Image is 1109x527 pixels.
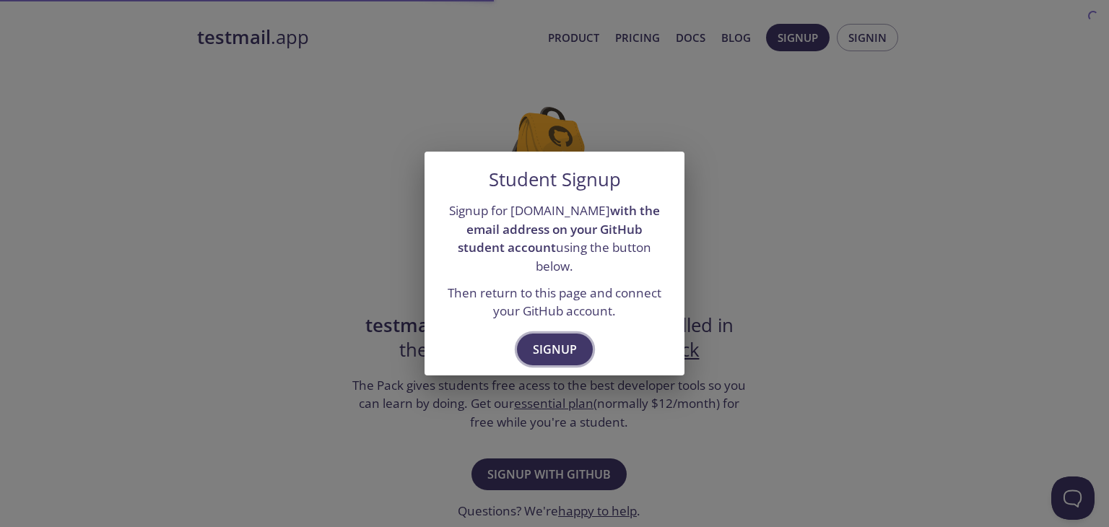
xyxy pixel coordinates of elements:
strong: with the email address on your GitHub student account [458,202,660,256]
p: Signup for [DOMAIN_NAME] using the button below. [442,201,667,276]
span: Signup [533,339,577,360]
h5: Student Signup [489,169,621,191]
button: Signup [517,334,593,365]
p: Then return to this page and connect your GitHub account. [442,284,667,321]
